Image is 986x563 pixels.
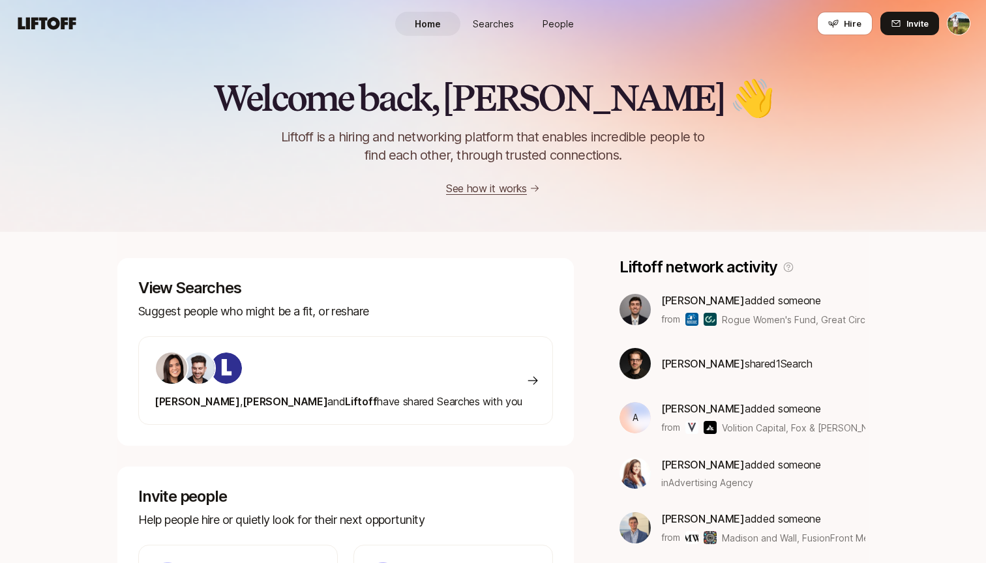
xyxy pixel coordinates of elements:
a: See how it works [446,182,527,195]
img: ACg8ocLkLr99FhTl-kK-fHkDFhetpnfS0fTAm4rmr9-oxoZ0EDUNs14=s160-c [620,348,651,379]
p: A [633,410,638,426]
p: Help people hire or quietly look for their next opportunity [138,511,553,529]
img: Fox & Robin [704,421,717,434]
button: Hire [817,12,873,35]
span: [PERSON_NAME] [661,294,745,307]
p: Suggest people who might be a fit, or reshare [138,302,553,321]
img: fde05fb5_73a6_4e5e_9760_1b495f72717d.jpg [620,512,651,543]
img: Madison and Wall [685,531,698,544]
span: Home [415,17,441,31]
p: from [661,420,680,435]
p: from [661,530,680,545]
span: Hire [844,17,861,30]
img: Rogue Women's Fund [685,313,698,326]
a: Searches [460,12,526,36]
span: Liftoff [345,395,377,408]
span: Rogue Women's Fund, Great Circle Ventures & others [722,314,953,325]
span: Searches [473,17,514,31]
p: Liftoff network activity [620,258,777,276]
img: Great Circle Ventures [704,313,717,326]
p: Liftoff is a hiring and networking platform that enables incredible people to find each other, th... [260,128,726,164]
p: added someone [661,456,821,473]
img: Tyler Kieft [948,12,970,35]
p: Invite people [138,487,553,506]
img: 770f967d_cf83_4b9b_9fe7_3482fc2f979e.jpg [620,457,651,489]
span: [PERSON_NAME] [155,395,240,408]
span: [PERSON_NAME] [661,402,745,415]
span: [PERSON_NAME] [661,458,745,471]
span: [PERSON_NAME] [661,357,745,370]
img: 7bf30482_e1a5_47b4_9e0f_fc49ddd24bf6.jpg [183,353,215,384]
p: added someone [661,400,865,417]
a: People [526,12,591,36]
p: View Searches [138,279,553,297]
span: have shared Searches with you [155,395,522,408]
h2: Welcome back, [PERSON_NAME] 👋 [213,78,772,117]
p: shared 1 Search [661,355,813,372]
span: [PERSON_NAME] [243,395,328,408]
a: Home [395,12,460,36]
img: 71d7b91d_d7cb_43b4_a7ea_a9b2f2cc6e03.jpg [156,353,187,384]
span: , [240,395,243,408]
button: Invite [880,12,939,35]
span: [PERSON_NAME] [661,512,745,525]
img: FusionFront Media, LLC [704,531,717,544]
span: Volition Capital, Fox & [PERSON_NAME] & others [722,422,929,433]
p: from [661,311,680,327]
span: People [543,17,574,31]
p: added someone [661,510,865,527]
span: Madison and Wall, FusionFront Media, LLC & others [722,532,942,543]
button: Tyler Kieft [947,12,970,35]
img: ACg8ocKIuO9-sklR2KvA8ZVJz4iZ_g9wtBiQREC3t8A94l4CTg=s160-c [211,353,242,384]
img: Volition Capital [685,421,698,434]
span: Invite [906,17,929,30]
span: and [327,395,345,408]
img: 6d4de42a_e14a_48a0_9e4c_fe78221458d5.jpg [620,294,651,325]
span: in Advertising Agency [661,476,753,489]
p: added someone [661,292,865,309]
